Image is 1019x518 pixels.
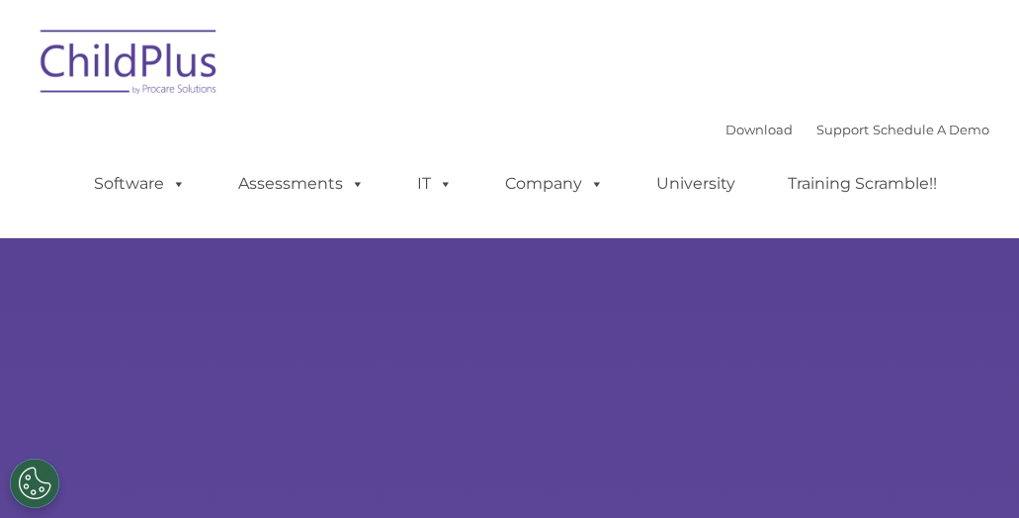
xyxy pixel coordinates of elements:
a: Schedule A Demo [873,122,989,137]
img: ChildPlus by Procare Solutions [31,16,228,115]
a: University [637,164,755,204]
a: Training Scramble!! [768,164,957,204]
a: Company [485,164,624,204]
a: Support [816,122,869,137]
a: Software [74,164,206,204]
font: | [725,122,989,137]
a: Download [725,122,793,137]
a: IT [397,164,472,204]
button: Cookies Settings [10,459,59,508]
a: Assessments [218,164,384,204]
